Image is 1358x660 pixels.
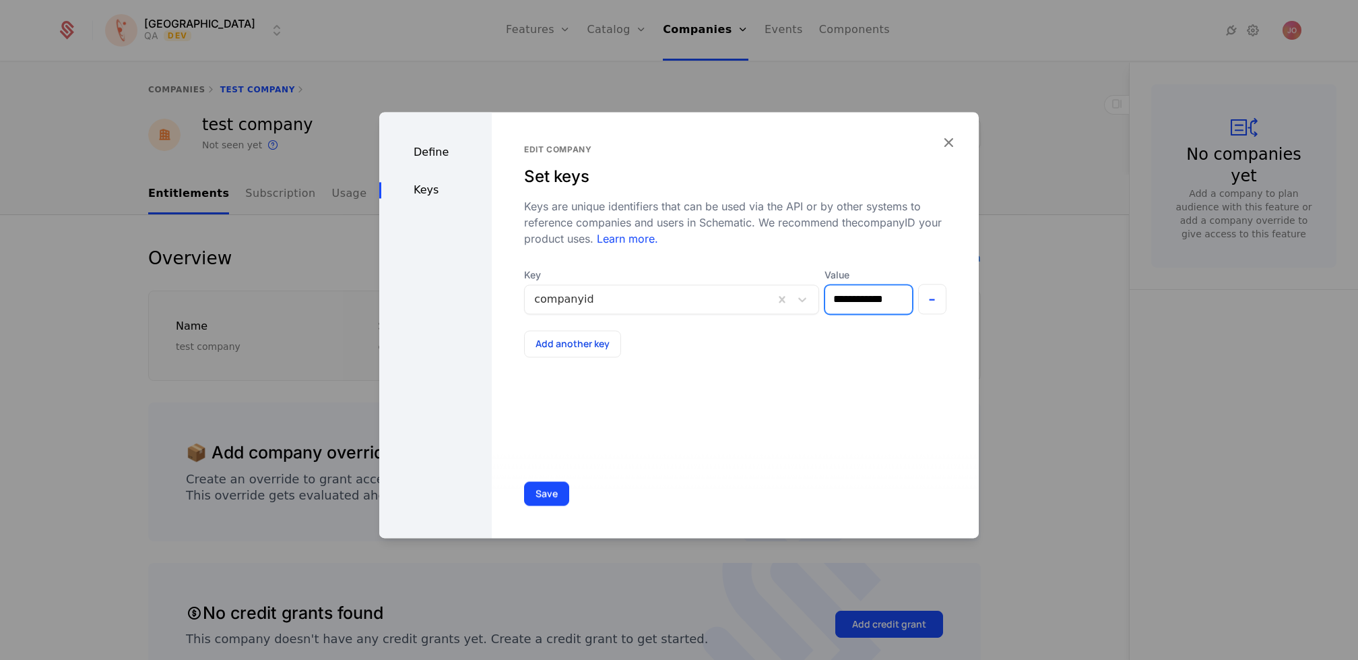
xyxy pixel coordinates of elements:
[524,198,946,247] div: Keys are unique identifiers that can be used via the API or by other systems to reference compani...
[379,182,492,198] div: Keys
[524,268,819,282] span: Key
[918,284,947,314] button: -
[379,144,492,160] div: Define
[524,330,621,357] button: Add another key
[825,268,912,282] label: Value
[593,232,658,245] a: Learn more.
[524,166,946,187] div: Set keys
[524,144,946,155] div: Edit company
[524,481,569,506] button: Save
